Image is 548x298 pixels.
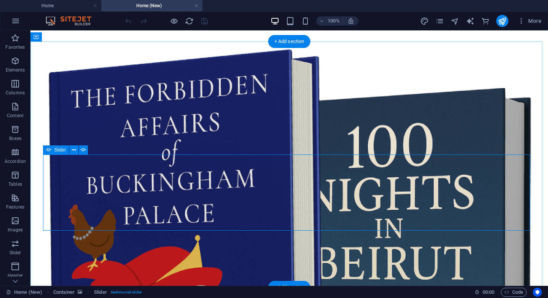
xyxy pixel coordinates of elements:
[504,288,523,297] span: Code
[328,16,340,25] h6: 100%
[7,113,24,119] p: Content
[268,35,311,48] div: + Add section
[8,273,23,279] p: Header
[5,44,25,50] p: Favorites
[6,288,42,297] a: Click to cancel selection. Double-click to open Pages
[54,148,66,152] span: Slider
[481,16,490,25] button: commerce
[6,204,24,210] p: Features
[110,288,142,297] span: . testimonial-slider
[466,17,475,25] i: AI Writer
[498,17,507,25] i: Publish
[501,288,527,297] button: Code
[420,16,429,25] button: design
[483,288,494,297] span: 00 00
[5,158,26,164] p: Accordion
[6,90,25,96] p: Columns
[8,181,22,187] p: Tables
[347,18,354,24] i: On resize automatically adjust zoom level to fit chosen device.
[53,288,75,297] span: Click to select. Double-click to edit
[420,17,429,25] i: Design (Ctrl+Alt+Y)
[451,17,459,25] i: Navigator
[78,290,82,294] i: This element contains a background
[9,135,22,142] p: Boxes
[496,15,508,27] button: publish
[533,288,542,297] button: Usercentrics
[451,16,460,25] button: navigator
[6,67,25,73] p: Elements
[466,16,475,25] button: text_generator
[316,16,343,25] button: 100%
[185,16,194,25] button: reload
[435,17,444,25] i: Pages (Ctrl+Alt+S)
[268,281,311,294] div: + Add section
[515,15,545,27] button: More
[475,288,495,297] h6: Session time
[481,17,490,25] i: Commerce
[488,289,489,295] span: :
[94,288,107,297] span: Click to select. Double-click to edit
[10,250,21,256] p: Slider
[435,16,444,25] button: pages
[518,17,542,25] span: More
[53,288,142,297] nav: breadcrumb
[169,16,178,25] button: Click here to leave preview mode and continue editing
[44,16,101,25] img: Editor Logo
[8,227,23,233] p: Images
[185,17,194,25] i: Reload page
[101,2,202,10] h4: Home (New)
